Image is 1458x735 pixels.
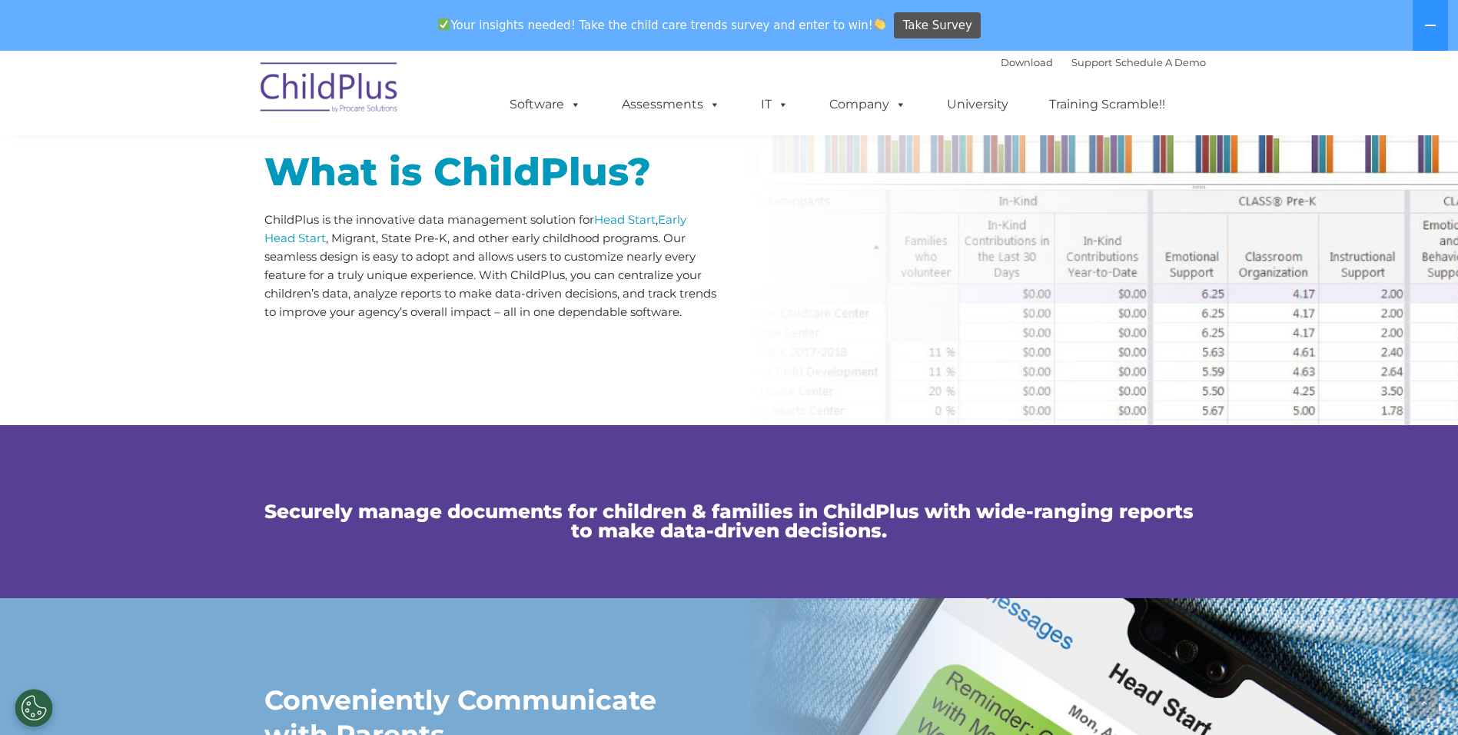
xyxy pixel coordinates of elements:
a: Software [494,89,596,120]
a: Take Survey [894,12,981,39]
img: 👏 [874,18,885,30]
h1: What is ChildPlus? [264,153,718,191]
span: Securely manage documents for children & families in ChildPlus with wide-ranging reports to make ... [264,500,1194,542]
a: Early Head Start [264,212,686,245]
a: Assessments [606,89,736,120]
a: Schedule A Demo [1115,56,1206,68]
font: | [1001,56,1206,68]
img: ChildPlus by Procare Solutions [253,52,407,128]
a: Support [1071,56,1112,68]
a: Company [814,89,922,120]
span: Take Survey [903,12,972,39]
p: ChildPlus is the innovative data management solution for , , Migrant, State Pre-K, and other earl... [264,211,718,321]
button: Cookies Settings [15,689,53,727]
a: Training Scramble!! [1034,89,1181,120]
a: IT [746,89,804,120]
img: ✅ [438,18,450,30]
a: Download [1001,56,1053,68]
span: Your insights needed! Take the child care trends survey and enter to win! [432,10,892,40]
a: University [932,89,1024,120]
a: Head Start [594,212,656,227]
